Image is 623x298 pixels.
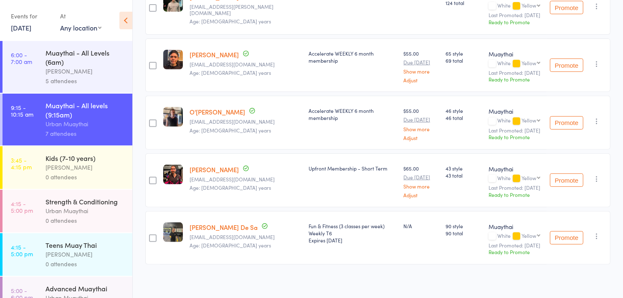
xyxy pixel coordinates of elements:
[190,61,302,67] small: C.tapiariv@gmail.com
[11,157,32,170] time: 3:45 - 4:15 pm
[489,248,543,255] div: Ready to Promote
[46,48,125,66] div: Muaythai - All Levels (6am)
[190,234,302,240] small: henriquenogsa@gmail.com
[522,117,536,123] div: Yellow
[489,117,543,125] div: White
[489,191,543,198] div: Ready to Promote
[550,1,583,14] button: Promote
[3,146,132,189] a: 3:45 -4:15 pmKids (7-10 years)[PERSON_NAME]0 attendees
[190,119,302,125] small: Shabbiebayne2005@gmail.com
[489,185,543,191] small: Last Promoted: [DATE]
[404,107,439,140] div: $55.00
[404,77,439,83] a: Adjust
[190,242,271,249] span: Age: [DEMOGRAPHIC_DATA] years
[309,107,397,121] div: Accelerate WEEKLY 6 month membership
[404,183,439,189] a: Show more
[46,153,125,163] div: Kids (7-10 years)
[163,222,183,242] img: image1726207840.png
[3,41,132,93] a: 6:00 -7:00 amMuaythai - All Levels (6am)[PERSON_NAME]5 attendees
[404,192,439,198] a: Adjust
[60,23,101,32] div: Any location
[46,259,125,269] div: 0 attendees
[489,70,543,76] small: Last Promoted: [DATE]
[446,165,482,172] span: 43 style
[446,114,482,121] span: 46 total
[3,233,132,276] a: 4:15 -5:00 pmTeens Muay Thai[PERSON_NAME]0 attendees
[522,175,536,181] div: Yellow
[489,242,543,248] small: Last Promoted: [DATE]
[522,3,536,8] div: Yellow
[489,107,543,115] div: Muaythai
[489,133,543,140] div: Ready to Promote
[190,4,302,16] small: ben.nugent@gdevelopments.com.au
[489,165,543,173] div: Muaythai
[404,59,439,65] small: Due [DATE]
[404,165,439,198] div: $65.00
[190,18,271,25] span: Age: [DEMOGRAPHIC_DATA] years
[11,51,32,65] time: 6:00 - 7:00 am
[46,197,125,206] div: Strength & Conditioning
[46,172,125,182] div: 0 attendees
[190,127,271,134] span: Age: [DEMOGRAPHIC_DATA] years
[550,173,583,187] button: Promote
[190,223,258,232] a: [PERSON_NAME] De Sa
[489,127,543,133] small: Last Promoted: [DATE]
[163,165,183,184] img: image1748501263.png
[190,107,245,116] a: O'[PERSON_NAME]
[489,50,543,58] div: Muaythai
[489,76,543,83] div: Ready to Promote
[46,240,125,250] div: Teens Muay Thai
[489,3,543,10] div: White
[163,50,183,69] img: image1741681746.png
[163,107,183,127] img: image1746578423.png
[46,216,125,225] div: 0 attendees
[190,69,271,76] span: Age: [DEMOGRAPHIC_DATA] years
[550,116,583,130] button: Promote
[11,104,33,117] time: 9:15 - 10:15 am
[489,175,543,182] div: White
[446,229,482,237] span: 90 total
[46,163,125,172] div: [PERSON_NAME]
[3,94,132,145] a: 9:15 -10:15 amMuaythai - All levels (9:15am)Urban Muaythai7 attendees
[309,222,397,244] div: Fun & Fitness (3 classes per week) Weekly T6
[11,200,33,214] time: 4:15 - 5:00 pm
[489,233,543,240] div: White
[46,284,125,293] div: Advanced Muaythai
[489,18,543,25] div: Ready to Promote
[404,50,439,83] div: $55.00
[46,206,125,216] div: Urban Muaythai
[60,9,101,23] div: At
[550,59,583,72] button: Promote
[404,222,439,229] div: N/A
[190,165,239,174] a: [PERSON_NAME]
[489,60,543,67] div: White
[404,117,439,122] small: Due [DATE]
[190,184,271,191] span: Age: [DEMOGRAPHIC_DATA] years
[522,233,536,238] div: Yellow
[46,119,125,129] div: Urban Muaythai
[446,57,482,64] span: 69 total
[404,126,439,132] a: Show more
[550,231,583,245] button: Promote
[446,50,482,57] span: 65 style
[11,23,31,32] a: [DATE]
[446,107,482,114] span: 46 style
[309,237,397,244] div: Expires [DATE]
[404,174,439,180] small: Due [DATE]
[46,76,125,86] div: 5 attendees
[522,60,536,66] div: Yellow
[489,222,543,231] div: Muaythai
[46,101,125,119] div: Muaythai - All levels (9:15am)
[190,50,239,59] a: [PERSON_NAME]
[11,9,52,23] div: Events for
[46,250,125,259] div: [PERSON_NAME]
[446,222,482,229] span: 90 style
[190,176,302,182] small: Cwrichards170@outlook.com
[309,165,397,172] div: Upfront Membership - Short Term
[446,172,482,179] span: 43 total
[46,129,125,138] div: 7 attendees
[404,135,439,140] a: Adjust
[11,244,33,257] time: 4:15 - 5:00 pm
[309,50,397,64] div: Accelerate WEEKLY 6 month membership
[489,12,543,18] small: Last Promoted: [DATE]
